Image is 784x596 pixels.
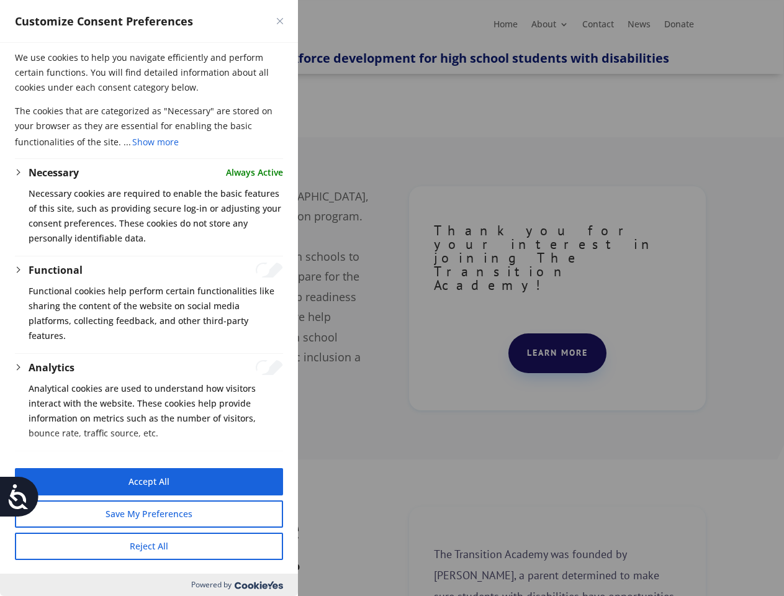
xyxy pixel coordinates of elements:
button: Analytics [29,360,74,375]
span: Always Active [226,165,283,180]
button: Functional [29,263,83,278]
button: Show more [131,133,180,151]
button: Reject All [15,533,283,560]
p: We use cookies to help you navigate efficiently and perform certain functions. You will find deta... [15,50,283,104]
button: Accept All [15,468,283,495]
p: Functional cookies help perform certain functionalities like sharing the content of the website o... [29,284,283,343]
input: Enable Analytics [256,360,283,375]
p: The cookies that are categorized as "Necessary" are stored on your browser as they are essential ... [15,104,283,151]
button: Necessary [29,165,79,180]
span: Customize Consent Preferences [15,14,193,29]
p: Analytical cookies are used to understand how visitors interact with the website. These cookies h... [29,381,283,441]
img: Close [277,18,283,24]
input: Enable Functional [256,263,283,278]
img: Cookieyes logo [235,581,283,589]
p: Necessary cookies are required to enable the basic features of this site, such as providing secur... [29,186,283,246]
button: Save My Preferences [15,500,283,528]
